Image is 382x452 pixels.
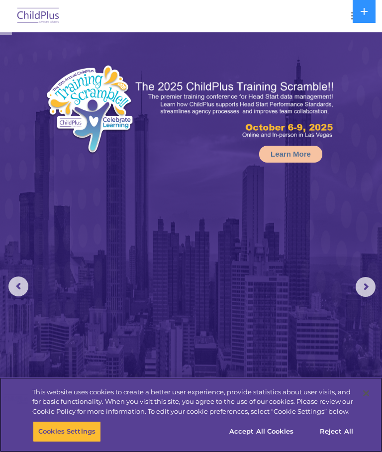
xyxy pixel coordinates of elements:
[305,421,368,442] button: Reject All
[355,382,377,404] button: Close
[33,421,101,442] button: Cookies Settings
[15,4,62,28] img: ChildPlus by Procare Solutions
[224,421,299,442] button: Accept All Cookies
[32,387,355,417] div: This website uses cookies to create a better user experience, provide statistics about user visit...
[259,146,322,163] a: Learn More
